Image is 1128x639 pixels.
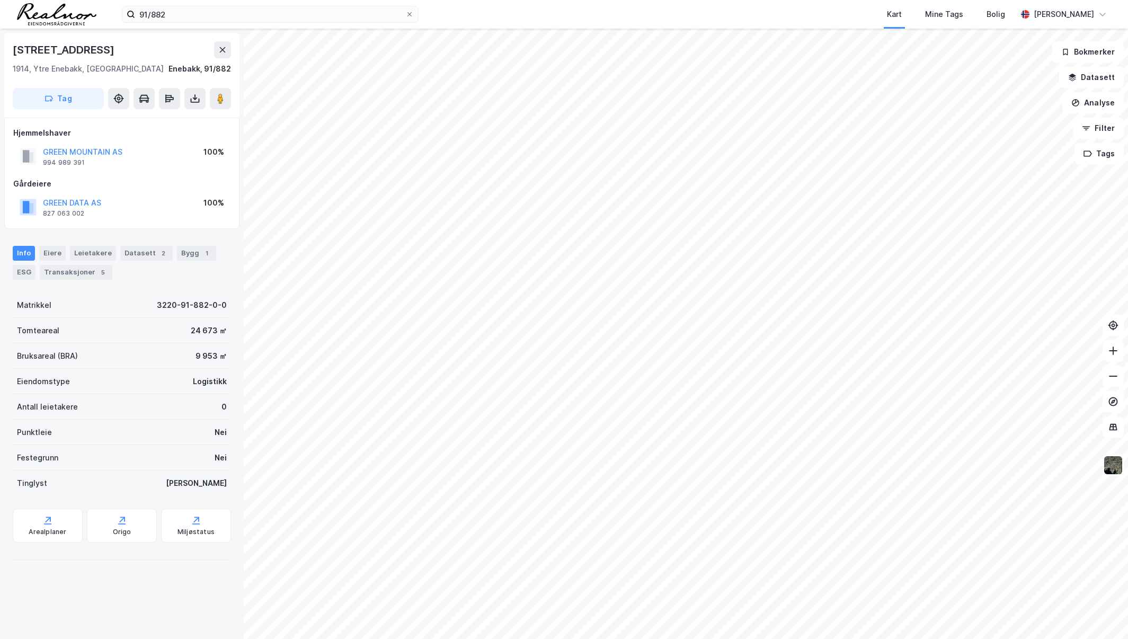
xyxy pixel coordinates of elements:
[17,299,51,312] div: Matrikkel
[17,451,58,464] div: Festegrunn
[13,88,104,109] button: Tag
[203,197,224,209] div: 100%
[1075,588,1128,639] div: Kontrollprogram for chat
[177,528,215,536] div: Miljøstatus
[97,267,108,278] div: 5
[40,265,112,280] div: Transaksjoner
[158,248,168,259] div: 2
[1062,92,1124,113] button: Analyse
[13,127,230,139] div: Hjemmelshaver
[1103,455,1123,475] img: 9k=
[13,265,35,280] div: ESG
[1074,143,1124,164] button: Tags
[17,375,70,388] div: Eiendomstype
[17,324,59,337] div: Tomteareal
[17,401,78,413] div: Antall leietakere
[17,350,78,362] div: Bruksareal (BRA)
[987,8,1005,21] div: Bolig
[13,41,117,58] div: [STREET_ADDRESS]
[887,8,902,21] div: Kart
[1073,118,1124,139] button: Filter
[168,63,231,75] div: Enebakk, 91/882
[120,246,173,261] div: Datasett
[17,477,47,490] div: Tinglyst
[1075,588,1128,639] iframe: Chat Widget
[43,158,85,167] div: 994 989 391
[215,451,227,464] div: Nei
[29,528,66,536] div: Arealplaner
[17,3,96,25] img: realnor-logo.934646d98de889bb5806.png
[13,246,35,261] div: Info
[39,246,66,261] div: Eiere
[13,177,230,190] div: Gårdeiere
[177,246,216,261] div: Bygg
[1059,67,1124,88] button: Datasett
[70,246,116,261] div: Leietakere
[215,426,227,439] div: Nei
[925,8,963,21] div: Mine Tags
[1052,41,1124,63] button: Bokmerker
[203,146,224,158] div: 100%
[1034,8,1094,21] div: [PERSON_NAME]
[43,209,84,218] div: 827 063 002
[13,63,164,75] div: 1914, Ytre Enebakk, [GEOGRAPHIC_DATA]
[196,350,227,362] div: 9 953 ㎡
[113,528,131,536] div: Origo
[166,477,227,490] div: [PERSON_NAME]
[135,6,405,22] input: Søk på adresse, matrikkel, gårdeiere, leietakere eller personer
[221,401,227,413] div: 0
[157,299,227,312] div: 3220-91-882-0-0
[193,375,227,388] div: Logistikk
[201,248,212,259] div: 1
[191,324,227,337] div: 24 673 ㎡
[17,426,52,439] div: Punktleie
